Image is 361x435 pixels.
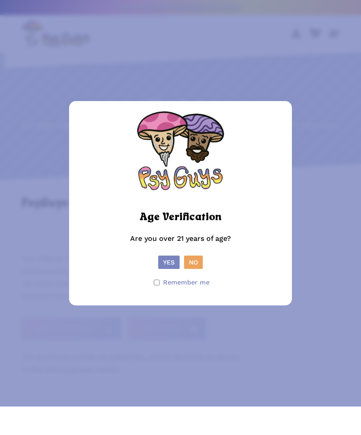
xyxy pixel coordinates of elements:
[136,110,225,199] img: PsyGuys
[140,210,222,225] h2: Age Verification
[78,232,283,256] p: Are you over 21 years of age?
[154,280,160,285] input: Remember me
[158,256,180,269] button: Yes
[184,256,203,269] button: No
[163,276,209,289] span: Remember me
